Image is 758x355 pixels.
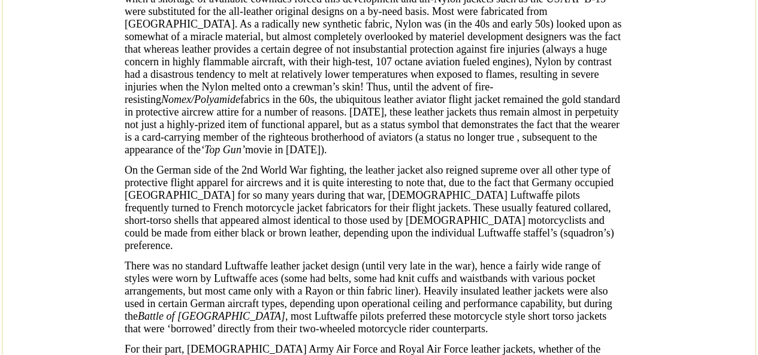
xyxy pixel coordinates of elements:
[161,93,240,105] i: Nomex/Polyamide
[138,310,285,322] i: Battle of [GEOGRAPHIC_DATA]
[125,164,614,251] span: On the German side of the 2nd World War fighting, the leather jacket also reigned supreme over al...
[125,260,612,335] span: There was no standard Luftwaffe leather jacket design (until very late in the war), hence a fairl...
[201,144,245,156] i: ‘Top Gun’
